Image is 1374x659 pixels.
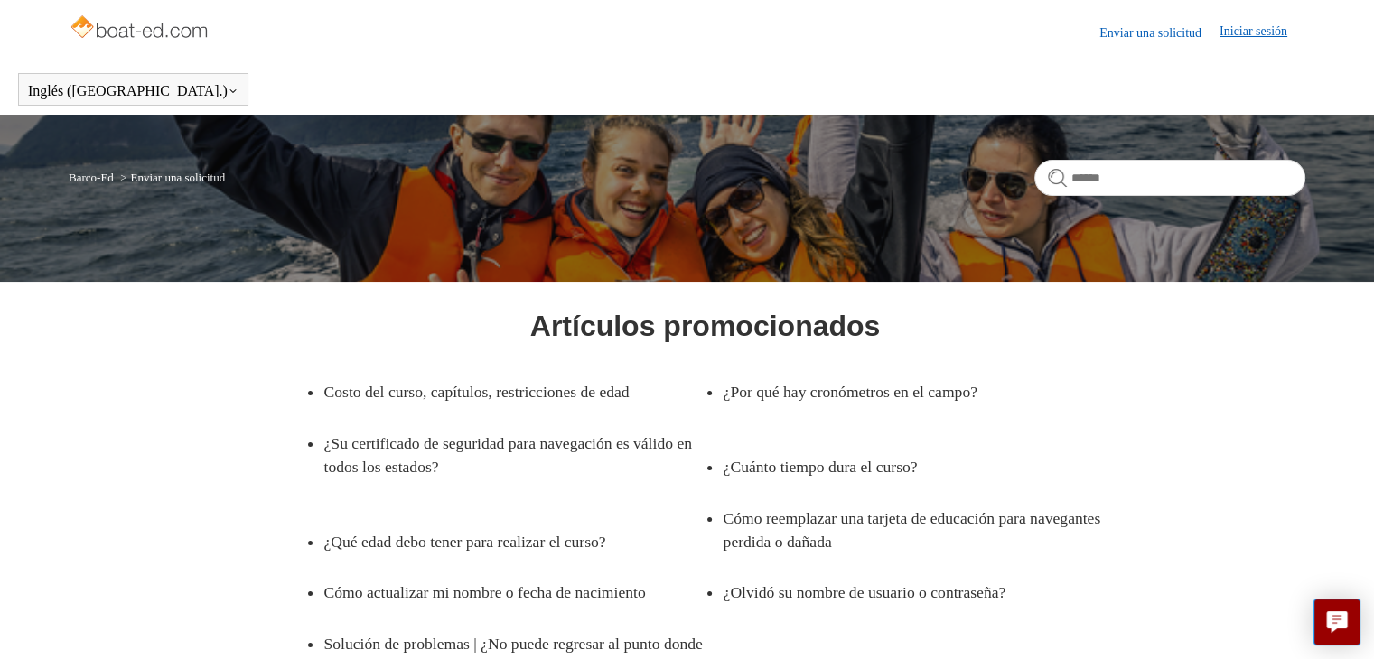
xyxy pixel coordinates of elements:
[28,81,238,99] button: Inglés ([GEOGRAPHIC_DATA].)
[323,434,691,476] font: ¿Su certificado de seguridad para navegación es válido en todos los estados?
[723,458,917,476] font: ¿Cuánto tiempo dura el curso?
[28,83,228,98] font: Inglés ([GEOGRAPHIC_DATA].)
[1313,599,1360,645] button: Live chat
[530,310,881,342] font: Artículos promocionados
[323,533,605,551] font: ¿Qué edad debo tener para realizar el curso?
[69,171,114,184] a: Barco-Ed
[323,583,645,601] font: Cómo actualizar mi nombre o fecha de nacimiento
[323,418,705,493] a: ¿Su certificado de seguridad para navegación es válido en todos los estados?
[1099,26,1201,40] font: Enviar una solicitud
[323,516,678,567] a: ¿Qué edad debo tener para realizar el curso?
[723,441,1077,492] a: ¿Cuánto tiempo dura el curso?
[323,383,629,401] font: Costo del curso, capítulos, restricciones de edad
[723,493,1104,568] a: Cómo reemplazar una tarjeta de educación para navegantes perdida o dañada
[723,367,1077,417] a: ¿Por qué hay cronómetros en el campo?
[723,583,1005,601] font: ¿Olvidó su nombre de usuario o contraseña?
[117,171,225,184] li: Enviar una solicitud
[323,367,678,417] a: Costo del curso, capítulos, restricciones de edad
[1220,22,1305,43] a: Iniciar sesión
[323,567,678,617] a: Cómo actualizar mi nombre o fecha de nacimiento
[69,11,212,47] img: Página de inicio del Centro de ayuda de Boat-Ed
[723,567,1077,617] a: ¿Olvidó su nombre de usuario o contraseña?
[1220,24,1287,38] font: Iniciar sesión
[130,171,225,184] font: Enviar una solicitud
[1034,160,1305,196] input: Buscar
[1099,23,1220,42] a: Enviar una solicitud
[723,383,977,401] font: ¿Por qué hay cronómetros en el campo?
[723,509,1100,551] font: Cómo reemplazar una tarjeta de educación para navegantes perdida o dañada
[69,171,117,184] li: Barco-Ed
